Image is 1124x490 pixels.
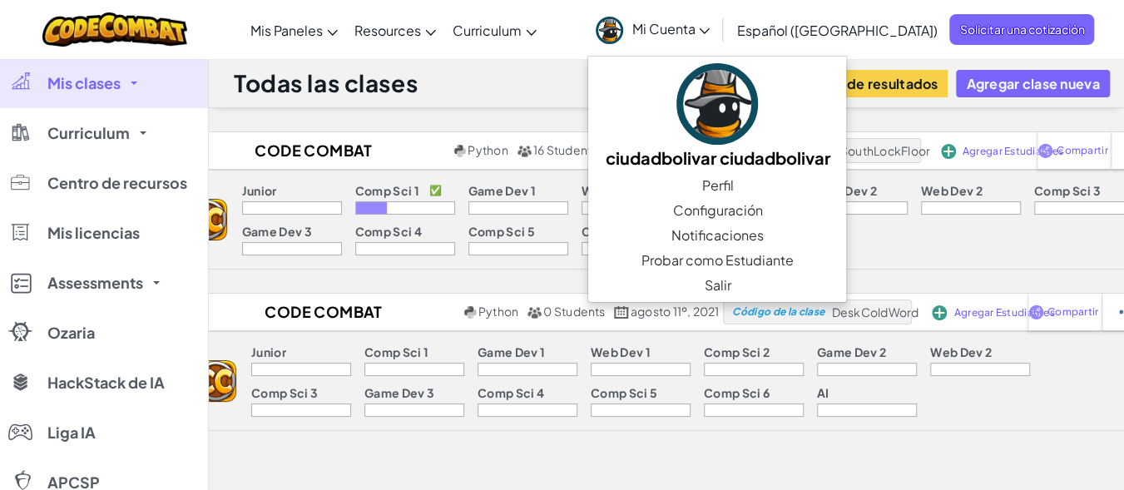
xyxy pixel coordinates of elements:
[354,22,421,39] span: Resources
[47,325,95,340] span: Ozaria
[527,306,542,319] img: MultipleUsers.png
[736,22,937,39] span: Español ([GEOGRAPHIC_DATA])
[182,299,724,324] a: CODE COMBAT [GEOGRAPHIC_DATA] Python 0 Students agosto 11º, 2021
[478,304,518,319] span: Python
[429,184,442,197] p: ✅
[831,304,919,319] span: DeskColdWord
[839,143,930,158] span: SouthLockFloor
[464,306,477,319] img: python.png
[591,386,657,399] p: Comp Sci 5
[478,345,545,359] p: Game Dev 1
[949,14,1094,45] a: Solicitar una cotización
[1034,184,1101,197] p: Comp Sci 3
[582,184,641,197] p: Web Dev 1
[582,225,647,238] p: Comp Sci 6
[182,299,460,324] h2: CODE COMBAT [GEOGRAPHIC_DATA]
[930,345,992,359] p: Web Dev 2
[588,223,846,248] a: Notificaciones
[250,22,323,39] span: Mis Paneles
[1028,304,1044,319] img: IconShare_Purple.svg
[614,306,629,319] img: calendar.svg
[251,386,318,399] p: Comp Sci 3
[195,360,236,402] img: logo
[47,225,140,240] span: Mis licencias
[953,308,1054,318] span: Agregar Estudiantes
[932,305,947,320] img: IconAddStudents.svg
[346,7,444,52] a: Resources
[468,184,536,197] p: Game Dev 1
[517,145,532,157] img: MultipleUsers.png
[732,307,824,317] span: Código de la clase
[1057,146,1107,156] span: Compartir
[533,142,598,157] span: 16 Students
[242,225,312,238] p: Game Dev 3
[242,184,277,197] p: Junior
[47,126,130,141] span: Curriculum
[47,176,187,191] span: Centro de recursos
[596,17,623,44] img: avatar
[605,145,829,171] h5: ciudadbolivar ciudadbolivar
[364,345,428,359] p: Comp Sci 1
[782,70,948,97] button: Informe de resultados
[355,225,422,238] p: Comp Sci 4
[704,386,770,399] p: Comp Sci 6
[817,386,829,399] p: AI
[963,146,1063,156] span: Agregar Estudiantes
[588,61,846,173] a: ciudadbolivar ciudadbolivar
[676,63,758,145] img: avatar
[591,345,651,359] p: Web Dev 1
[251,345,286,359] p: Junior
[587,3,718,56] a: Mi Cuenta
[631,20,710,37] span: Mi Cuenta
[468,225,535,238] p: Comp Sci 5
[588,173,846,198] a: Perfil
[588,273,846,298] a: Salir
[242,7,346,52] a: Mis Paneles
[234,67,418,99] h1: Todas las clases
[817,345,886,359] p: Game Dev 2
[42,12,188,47] img: CodeCombat logo
[631,304,720,319] span: agosto 11º, 2021
[728,7,945,52] a: Español ([GEOGRAPHIC_DATA])
[956,70,1109,97] button: Agregar clase nueva
[364,386,434,399] p: Game Dev 3
[355,184,419,197] p: Comp Sci 1
[1047,307,1098,317] span: Compartir
[704,345,770,359] p: Comp Sci 2
[1037,143,1053,158] img: IconShare_Purple.svg
[588,248,846,273] a: Probar como Estudiante
[173,138,450,163] h2: CODE COMBAT [GEOGRAPHIC_DATA]
[173,138,732,163] a: CODE COMBAT [GEOGRAPHIC_DATA] Python 16 Students 23 de ago. de 2021
[941,144,956,159] img: IconAddStudents.svg
[478,386,544,399] p: Comp Sci 4
[444,7,545,52] a: Curriculum
[454,145,467,157] img: python.png
[47,425,96,440] span: Liga IA
[543,304,605,319] span: 0 Students
[468,142,508,157] span: Python
[921,184,983,197] p: Web Dev 2
[588,198,846,223] a: Configuración
[47,76,121,91] span: Mis clases
[47,275,143,290] span: Assessments
[453,22,522,39] span: Curriculum
[671,225,764,245] span: Notificaciones
[47,375,165,390] span: HackStack de IA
